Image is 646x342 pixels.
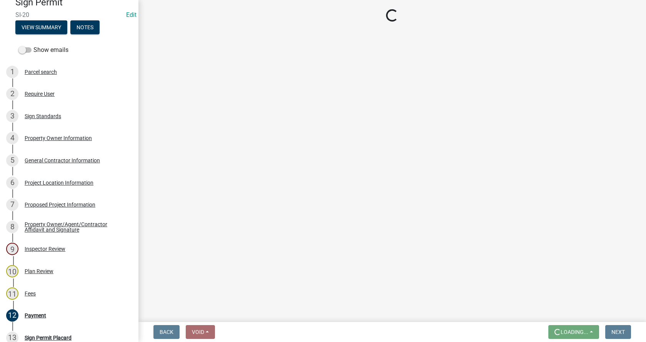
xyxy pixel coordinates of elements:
[126,11,137,18] wm-modal-confirm: Edit Application Number
[6,88,18,100] div: 2
[126,11,137,18] a: Edit
[25,113,61,119] div: Sign Standards
[18,45,68,55] label: Show emails
[6,287,18,300] div: 11
[6,177,18,189] div: 6
[186,325,215,339] button: Void
[25,202,95,207] div: Proposed Project Information
[6,132,18,144] div: 4
[6,265,18,277] div: 10
[25,222,126,232] div: Property Owner/Agent/Contractor Affidavit and Signature
[70,20,100,34] button: Notes
[25,335,72,340] div: Sign Permit Placard
[548,325,599,339] button: Loading...
[15,11,123,18] span: SI-20
[25,91,55,97] div: Require User
[70,25,100,31] wm-modal-confirm: Notes
[605,325,631,339] button: Next
[25,158,100,163] div: General Contractor Information
[25,291,36,296] div: Fees
[6,110,18,122] div: 3
[192,329,204,335] span: Void
[160,329,173,335] span: Back
[153,325,180,339] button: Back
[6,309,18,322] div: 12
[6,221,18,233] div: 8
[25,69,57,75] div: Parcel search
[15,20,67,34] button: View Summary
[6,154,18,167] div: 5
[611,329,625,335] span: Next
[6,243,18,255] div: 9
[25,269,53,274] div: Plan Review
[25,246,65,252] div: Inspector Review
[25,313,46,318] div: Payment
[25,180,93,185] div: Project Location Information
[6,199,18,211] div: 7
[15,25,67,31] wm-modal-confirm: Summary
[561,329,588,335] span: Loading...
[25,135,92,141] div: Property Owner Information
[6,66,18,78] div: 1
